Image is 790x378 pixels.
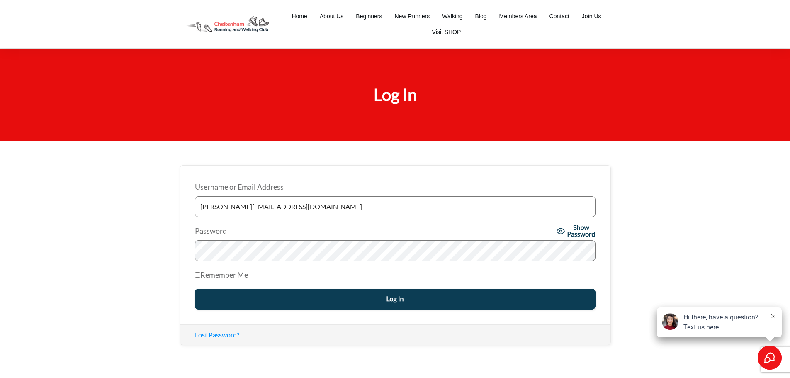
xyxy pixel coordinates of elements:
label: Username or Email Address [195,180,596,194]
a: Home [292,10,307,22]
a: Beginners [356,10,382,22]
img: Decathlon [180,10,276,38]
button: Show Password [557,224,596,238]
a: New Runners [394,10,430,22]
a: Contact [549,10,569,22]
input: Remember Me [195,272,200,278]
span: Show Password [567,224,596,238]
a: Members Area [499,10,537,22]
input: Log In [195,289,596,310]
label: Password [195,224,554,238]
span: Log In [374,85,417,105]
a: Lost Password? [195,331,239,339]
a: Walking [442,10,462,22]
a: Join Us [582,10,601,22]
a: Visit SHOP [432,26,461,38]
a: About Us [320,10,344,22]
a: Blog [475,10,487,22]
label: Remember Me [195,268,248,282]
